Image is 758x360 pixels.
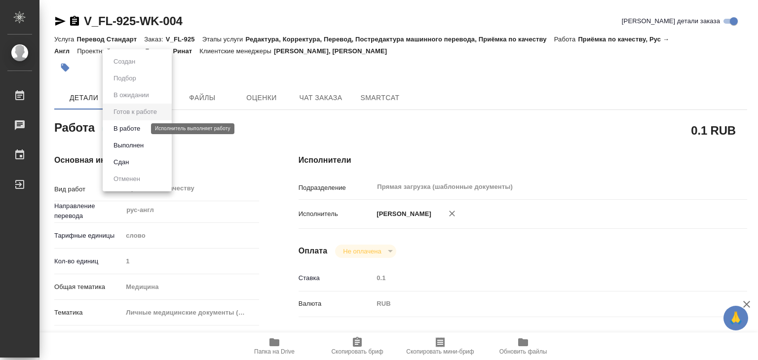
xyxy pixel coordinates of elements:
button: Сдан [111,157,132,168]
button: Выполнен [111,140,147,151]
button: В работе [111,123,143,134]
button: В ожидании [111,90,152,101]
button: Подбор [111,73,139,84]
button: Готов к работе [111,107,160,117]
button: Отменен [111,174,143,184]
button: Создан [111,56,138,67]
